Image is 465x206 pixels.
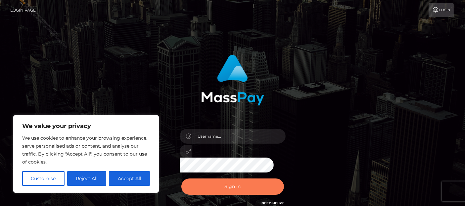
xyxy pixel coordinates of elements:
[262,201,284,205] a: Need Help?
[22,171,65,186] button: Customise
[109,171,150,186] button: Accept All
[192,129,286,144] input: Username...
[10,3,36,17] a: Login Page
[429,3,454,17] a: Login
[67,171,107,186] button: Reject All
[22,134,150,166] p: We use cookies to enhance your browsing experience, serve personalised ads or content, and analys...
[201,55,264,105] img: MassPay Login
[13,115,159,193] div: We value your privacy
[22,122,150,130] p: We value your privacy
[181,178,284,195] button: Sign in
